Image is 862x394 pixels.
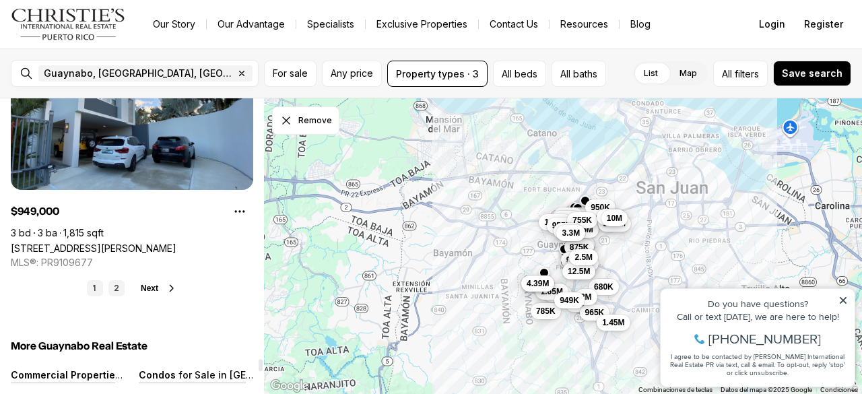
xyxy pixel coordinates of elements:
[561,252,591,268] button: 995K
[751,11,793,38] button: Login
[547,218,577,234] button: 955K
[139,369,176,381] p: Condos
[87,280,125,296] nav: Pagination
[387,61,488,87] button: Property types · 3
[87,280,103,296] a: 1
[14,30,195,40] div: Do you have questions?
[493,61,546,87] button: All beds
[108,280,125,296] a: 2
[554,223,583,239] button: 4.5M
[804,19,843,30] span: Register
[44,68,234,79] span: Guaynabo, [GEOGRAPHIC_DATA], [GEOGRAPHIC_DATA]
[296,15,365,34] a: Specialists
[585,199,616,216] button: 950K
[141,283,177,294] button: Next
[620,15,661,34] a: Blog
[531,303,561,319] button: 785K
[598,216,631,232] button: 3.75M
[601,210,628,226] button: 10M
[607,213,622,224] span: 10M
[633,61,669,86] label: List
[597,315,630,331] button: 1.45M
[17,83,192,108] span: I agree to be contacted by [PERSON_NAME] International Real Estate PR via text, call & email. To ...
[557,214,576,224] span: 700K
[602,317,624,328] span: 1.45M
[564,239,595,255] button: 875K
[541,286,563,297] span: 1.65M
[567,212,597,228] button: 755K
[570,242,589,253] span: 875K
[331,68,373,79] span: Any price
[272,106,339,135] button: Dismiss drawing
[521,275,554,292] button: 4.39M
[581,292,592,302] span: 2M
[539,214,572,230] button: 1.65M
[589,279,619,295] button: 680K
[552,211,582,227] button: 700K
[782,68,842,79] span: Save search
[602,211,620,222] span: 1.5M
[554,292,585,308] button: 949K
[796,11,851,38] button: Register
[568,266,590,277] span: 12.5M
[550,15,619,34] a: Resources
[575,289,597,305] button: 2M
[585,307,605,318] span: 965K
[566,255,586,265] span: 995K
[11,339,253,353] h5: More Guaynabo Real Estate
[574,252,593,263] span: 2.5M
[735,67,759,81] span: filters
[535,284,568,300] button: 1.65M
[773,61,851,86] button: Save search
[594,282,614,292] span: 680K
[11,242,176,254] a: 4 CALLE CLAVEL, SAN JUAN PR, 00927
[479,15,549,34] button: Contact Us
[11,369,270,381] a: Commercial Properties for Sale in [GEOGRAPHIC_DATA]
[759,19,785,30] span: Login
[559,226,577,236] span: 4.5M
[139,369,325,381] a: Condos for Sale in [GEOGRAPHIC_DATA]
[14,43,195,53] div: Call or text [DATE], we are here to help!
[580,304,610,321] button: 965K
[55,63,168,77] span: [PHONE_NUMBER]
[226,198,253,225] button: Property options
[536,306,556,317] span: 785K
[572,215,592,226] span: 755K
[264,61,317,87] button: For sale
[560,295,579,306] span: 949K
[366,15,478,34] a: Exclusive Properties
[141,284,158,293] span: Next
[11,369,123,381] p: Commercial Properties
[552,61,606,87] button: All baths
[142,15,206,34] a: Our Story
[562,207,595,224] button: 2.15M
[527,278,549,289] span: 4.39M
[544,217,566,228] span: 1.65M
[562,263,595,280] button: 12.5M
[597,209,626,225] button: 1.5M
[322,61,382,87] button: Any price
[669,61,708,86] label: Map
[569,249,598,265] button: 2.5M
[562,228,580,238] span: 3.3M
[554,207,583,224] button: 3.7M
[713,61,768,87] button: Allfilters
[552,220,572,231] span: 955K
[591,202,610,213] span: 950K
[176,369,325,381] p: for Sale in [GEOGRAPHIC_DATA]
[722,67,732,81] span: All
[273,68,308,79] span: For sale
[556,225,585,241] button: 3.3M
[207,15,296,34] a: Our Advantage
[11,8,126,40] img: logo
